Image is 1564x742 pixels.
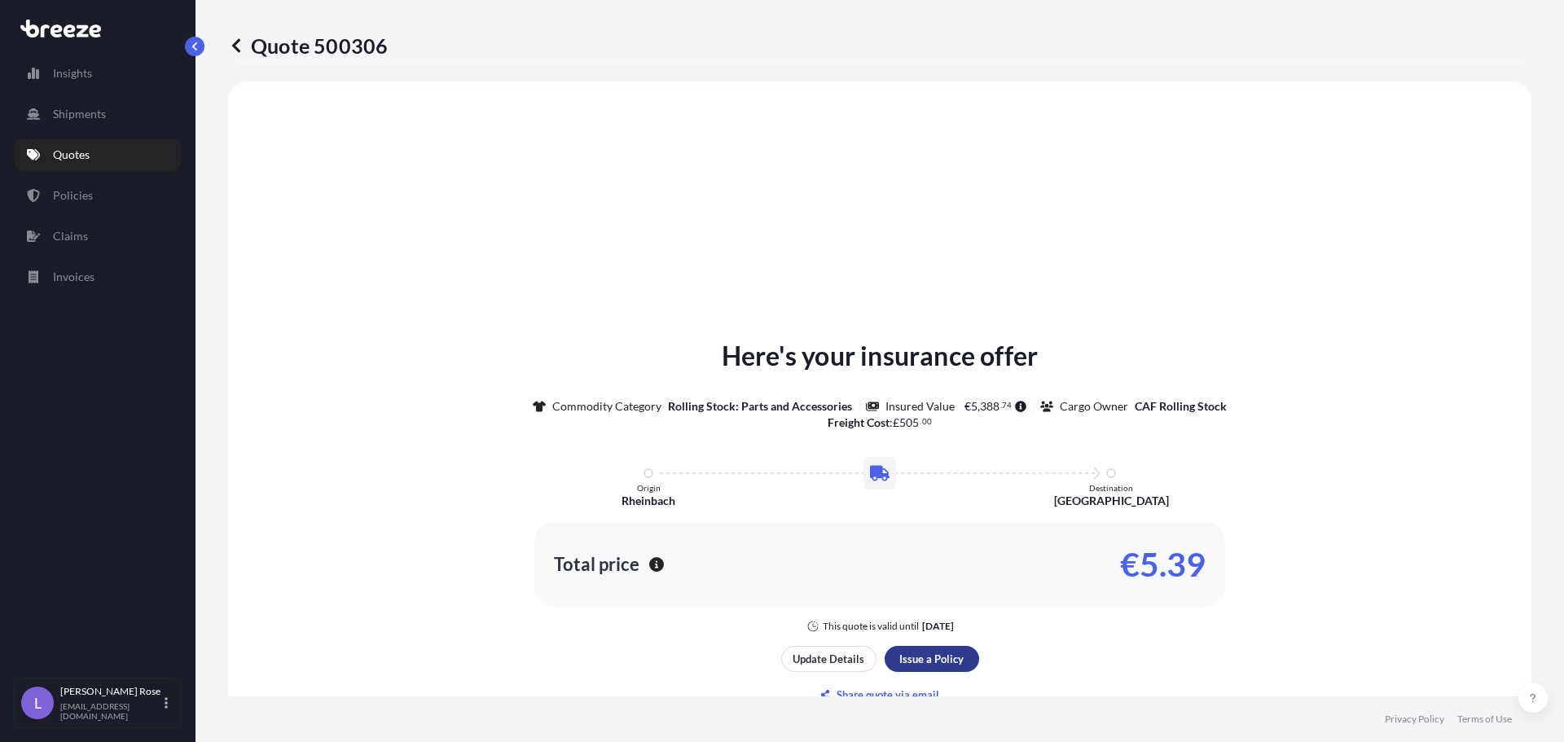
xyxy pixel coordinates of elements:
button: Issue a Policy [885,646,979,672]
p: [DATE] [922,620,954,633]
p: Quotes [53,147,90,163]
span: 5 [971,401,977,412]
a: Policies [14,179,182,212]
a: Quotes [14,138,182,171]
p: Shipments [53,106,106,122]
p: [PERSON_NAME] Rose [60,685,161,698]
p: Origin [637,483,661,493]
p: : [828,415,932,431]
p: Cargo Owner [1060,398,1128,415]
p: Policies [53,187,93,204]
p: Quote 500306 [228,33,388,59]
span: £ [893,417,899,428]
span: . [920,419,921,424]
span: , [977,401,980,412]
p: Commodity Category [552,398,661,415]
a: Invoices [14,261,182,293]
p: Issue a Policy [899,651,964,667]
p: Share quote via email [837,687,939,703]
p: This quote is valid until [823,620,919,633]
p: Insights [53,65,92,81]
a: Insights [14,57,182,90]
p: Update Details [793,651,864,667]
span: € [964,401,971,412]
p: Invoices [53,269,94,285]
a: Terms of Use [1457,713,1512,726]
span: 74 [1002,402,1012,408]
p: Here's your insurance offer [722,336,1038,375]
p: [EMAIL_ADDRESS][DOMAIN_NAME] [60,701,161,721]
p: Destination [1089,483,1133,493]
span: 388 [980,401,999,412]
button: Share quote via email [781,682,979,708]
p: [GEOGRAPHIC_DATA] [1054,493,1169,509]
span: . [1000,402,1002,408]
p: Rheinbach [622,493,675,509]
a: Privacy Policy [1385,713,1444,726]
span: 505 [899,417,919,428]
a: Shipments [14,98,182,130]
p: Rolling Stock: Parts and Accessories [668,398,852,415]
button: Update Details [781,646,876,672]
p: Total price [554,556,639,573]
b: Freight Cost [828,415,890,429]
p: Claims [53,228,88,244]
p: €5.39 [1120,551,1206,577]
p: Insured Value [885,398,955,415]
a: Claims [14,220,182,252]
span: L [34,695,42,711]
p: CAF Rolling Stock [1135,398,1227,415]
span: 00 [922,419,932,424]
